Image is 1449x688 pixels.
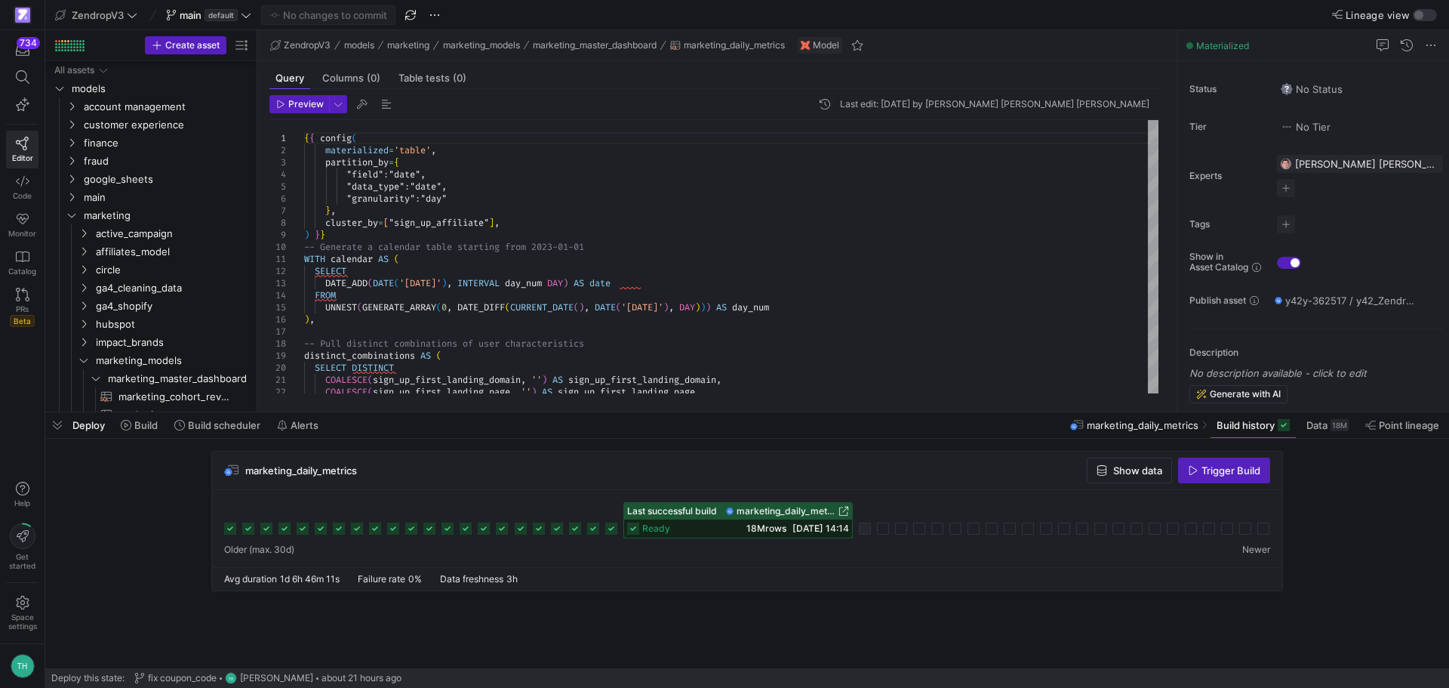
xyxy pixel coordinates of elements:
[8,267,36,276] span: Catalog
[304,241,568,253] span: -- Generate a calendar table starting from 2023-01
[394,277,399,289] span: (
[616,301,621,313] span: (
[441,277,447,289] span: )
[84,116,248,134] span: customer experience
[269,241,286,253] div: 10
[8,229,36,238] span: Monitor
[695,301,700,313] span: )
[180,9,202,21] span: main
[6,475,38,514] button: Help
[1201,464,1260,477] span: Trigger Build
[325,374,368,386] span: COALESCE
[1189,171,1265,181] span: Experts
[408,573,422,585] span: 0%
[494,217,500,229] span: ,
[394,253,399,265] span: (
[436,350,441,362] span: (
[315,265,346,277] span: SELECT
[1196,40,1249,51] span: Materialized
[51,206,251,224] div: Press SPACE to select this row.
[269,265,286,277] div: 12
[368,374,373,386] span: (
[269,325,286,338] div: 17
[325,386,368,398] span: COALESCE
[51,261,251,279] div: Press SPACE to select this row.
[6,2,38,28] a: https://storage.googleapis.com/y42-prod-data-exchange/images/qZXOSqkTtPuVcXVzF40oUlM07HVTwZXfPK0U...
[269,253,286,265] div: 11
[51,315,251,333] div: Press SPACE to select this row.
[1271,291,1422,310] button: y42y-362517 / y42_ZendropV3_main / marketing_daily_metrics
[1210,389,1281,400] span: Generate with AI
[269,338,286,350] div: 18
[96,225,248,242] span: active_campaign
[96,316,248,333] span: hubspot
[11,654,35,678] div: TH
[389,144,394,156] span: =
[96,352,248,369] span: marketing_models
[131,668,405,688] button: fix coupon_codeTH[PERSON_NAME]about 21 hours ago
[315,229,320,241] span: }
[331,253,373,265] span: calendar
[684,40,785,51] span: marketing_daily_metrics
[288,99,324,110] span: Preview
[346,168,383,180] span: "field"
[96,298,248,315] span: ga4_shopify
[398,73,466,83] span: Table tests
[84,134,248,152] span: finance
[51,369,251,387] div: Press SPACE to select this row.
[1217,419,1275,431] span: Build history
[13,498,32,508] span: Help
[15,8,30,23] img: https://storage.googleapis.com/y42-prod-data-exchange/images/qZXOSqkTtPuVcXVzF40oUlM07HVTwZXfPK0U...
[16,304,29,313] span: PRs
[531,374,542,386] span: ''
[387,40,429,51] span: marketing
[280,573,340,585] span: 1d 6h 46m 11s
[6,589,38,637] a: Spacesettings
[96,243,248,261] span: affiliates_model
[443,40,520,51] span: marketing_models
[168,412,267,438] button: Build scheduler
[801,41,810,50] img: undefined
[405,180,410,193] span: :
[1281,121,1331,133] span: No Tier
[706,301,711,313] span: )
[1277,117,1334,137] button: No tierNo Tier
[510,301,574,313] span: CURRENT_DATE
[531,386,537,398] span: )
[72,80,248,97] span: models
[1295,158,1437,170] span: [PERSON_NAME] [PERSON_NAME] [PERSON_NAME]
[410,180,441,193] span: "date"
[304,132,309,144] span: {
[1242,545,1270,555] span: Newer
[269,180,286,193] div: 5
[373,386,510,398] span: sign_up_first_landing_page
[568,338,584,350] span: ics
[269,95,329,113] button: Preview
[84,189,248,206] span: main
[51,279,251,297] div: Press SPACE to select this row.
[51,406,251,424] div: Press SPACE to select this row.
[6,244,38,282] a: Catalog
[1210,412,1297,438] button: Build history
[666,36,789,54] button: marketing_daily_metrics
[269,301,286,313] div: 15
[225,672,237,684] div: TH
[269,229,286,241] div: 9
[269,374,286,386] div: 21
[394,156,399,168] span: {
[51,242,251,261] div: Press SPACE to select this row.
[574,301,579,313] span: (
[148,673,217,683] span: fix coupon_code
[716,301,727,313] span: AS
[325,144,389,156] span: materialized
[1189,385,1287,403] button: Generate with AI
[383,36,433,54] button: marketing
[737,506,835,517] span: marketing_daily_metrics
[309,313,315,325] span: ,
[529,36,660,54] button: marketing_master_dashboard
[1331,419,1349,431] div: 18M
[51,333,251,351] div: Press SPACE to select this row.
[118,388,233,406] span: marketing_cohort_revenue​​​​​​​​​​
[521,386,531,398] span: ''
[505,301,510,313] span: (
